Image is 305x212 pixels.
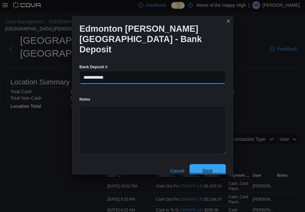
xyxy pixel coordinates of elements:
[190,164,226,177] button: Save
[224,17,232,25] button: Closes this modal window
[80,64,108,70] label: Bank Deposit #
[170,168,184,174] span: Cancel
[80,97,90,102] label: Notes
[202,167,213,174] span: Save
[80,24,221,55] h1: Edmonton [PERSON_NAME][GEOGRAPHIC_DATA] - Bank Deposit
[168,164,187,177] button: Cancel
